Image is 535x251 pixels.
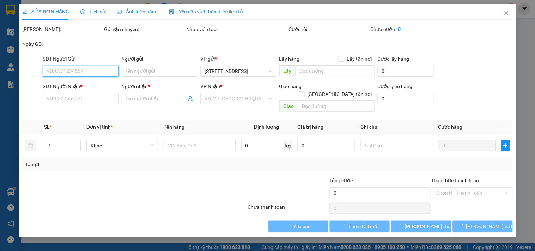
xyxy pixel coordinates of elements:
[279,100,298,112] span: Giao
[398,26,401,32] b: 0
[43,82,118,90] div: SĐT Người Nhận
[22,40,103,48] div: Ngày GD:
[289,25,369,33] div: Cước rồi :
[44,124,50,130] span: SL
[438,140,496,151] input: 0
[80,9,85,14] span: clock-circle
[247,203,329,215] div: Chưa thanh toán
[25,160,207,168] div: Tổng: 1
[458,224,466,228] span: loading
[169,9,243,14] span: Yêu cầu xuất hóa đơn điện tử
[66,30,295,38] li: Số nhà [STREET_ADDRESS][PERSON_NAME]
[268,221,328,232] button: Yêu cầu
[432,178,479,183] label: Hình thức thanh toán
[504,10,509,16] span: close
[330,221,390,232] button: Thêm ĐH mới
[200,55,276,63] div: VP gửi
[438,124,462,130] span: Cước hàng
[453,221,513,232] button: [PERSON_NAME] và In
[22,9,69,14] span: SỬA ĐƠN HÀNG
[501,140,510,151] button: plus
[502,143,510,148] span: plus
[186,25,287,33] div: Nhân viên tạo:
[298,100,375,112] input: Dọc đường
[104,25,185,33] div: Gói vận chuyển:
[344,55,375,63] span: Lấy tận nơi
[117,9,158,14] span: Ảnh kiện hàng
[286,224,293,228] span: loading
[371,25,451,33] div: Chưa cước :
[122,55,197,63] div: Người gửi
[378,56,409,62] label: Cước lấy hàng
[405,222,461,230] span: [PERSON_NAME] thay đổi
[22,9,27,14] span: edit
[341,224,348,228] span: loading
[285,140,292,151] span: kg
[348,222,378,230] span: Thêm ĐH mới
[164,124,184,130] span: Tên hàng
[66,38,295,47] li: Hotline: 1900400028
[25,140,36,151] button: delete
[293,222,311,230] span: Yêu cầu
[169,9,175,15] img: icon
[188,96,193,102] span: user-add
[80,9,105,14] span: Lịch sử
[330,178,353,183] span: Tổng cước
[378,84,413,89] label: Cước giao hàng
[279,84,302,89] span: Giao hàng
[86,124,113,130] span: Đơn vị tính
[91,140,154,151] span: Khác
[296,65,375,76] input: Dọc đường
[397,224,405,228] span: loading
[86,8,275,27] b: Công ty TNHH Trọng Hiếu Phú Thọ - Nam Cường Limousine
[200,84,220,89] span: VP Nhận
[378,66,434,77] input: Cước lấy hàng
[361,140,432,151] input: Ghi Chú
[43,55,118,63] div: SĐT Người Gửi
[391,221,451,232] button: [PERSON_NAME] thay đổi
[497,4,516,23] button: Close
[297,124,323,130] span: Giá trị hàng
[254,124,279,130] span: Định lượng
[22,25,103,33] div: [PERSON_NAME]:
[378,93,434,104] input: Cước giao hàng
[279,56,300,62] span: Lấy hàng
[117,9,122,14] span: picture
[164,140,235,151] input: VD: Bàn, Ghế
[305,90,375,98] span: [GEOGRAPHIC_DATA] tận nơi
[466,222,516,230] span: [PERSON_NAME] và In
[122,82,197,90] div: Người nhận
[205,66,272,76] span: 142 Hai Bà Trưng
[358,120,435,134] th: Ghi chú
[279,65,296,76] span: Lấy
